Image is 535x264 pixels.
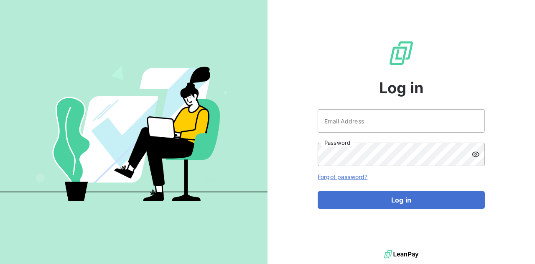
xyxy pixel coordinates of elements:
button: Log in [318,191,485,209]
img: LeanPay Logo [388,40,415,67]
img: logo [384,248,418,261]
a: Forgot password? [318,173,367,180]
input: placeholder [318,109,485,133]
span: Log in [379,77,424,99]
